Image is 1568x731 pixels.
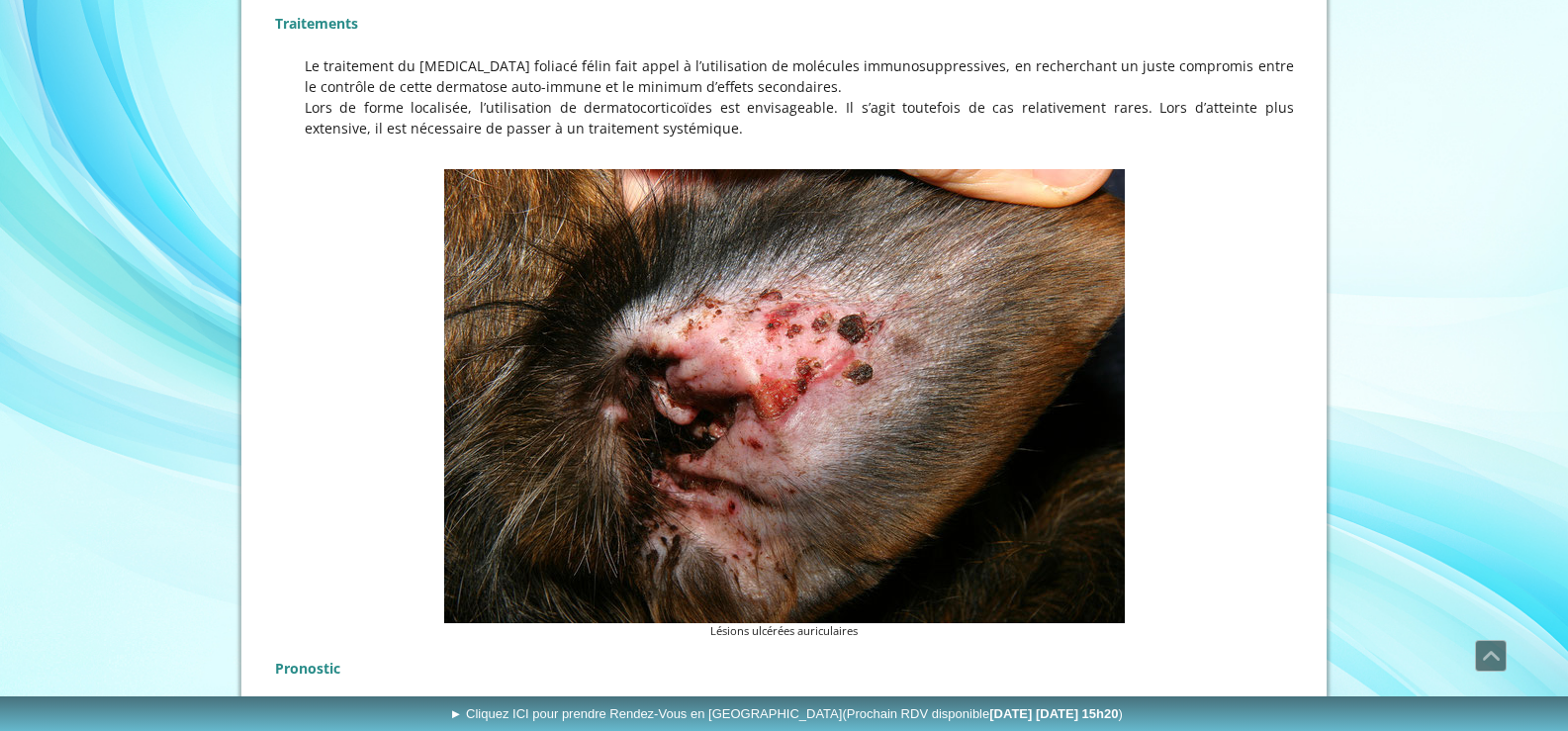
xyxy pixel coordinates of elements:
[275,97,1294,138] p: Lors de forme localisée, l’utilisation de dermatocorticoïdes est envisageable. Il s’agit toutefoi...
[450,706,1123,721] span: ► Cliquez ICI pour prendre Rendez-Vous en [GEOGRAPHIC_DATA]
[275,14,358,33] span: Traitements
[444,169,1125,623] img: Pemphigus foliacé félin
[275,55,1294,97] p: Le traitement du [MEDICAL_DATA] foliacé félin fait appel à l’utilisation de molécules immunosuppr...
[1476,641,1506,671] span: Défiler vers le haut
[842,706,1122,721] span: (Prochain RDV disponible )
[444,623,1125,640] figcaption: Lésions ulcérées auriculaires
[1475,640,1507,672] a: Défiler vers le haut
[275,659,340,678] span: Pronostic
[989,706,1118,721] b: [DATE] [DATE] 15h20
